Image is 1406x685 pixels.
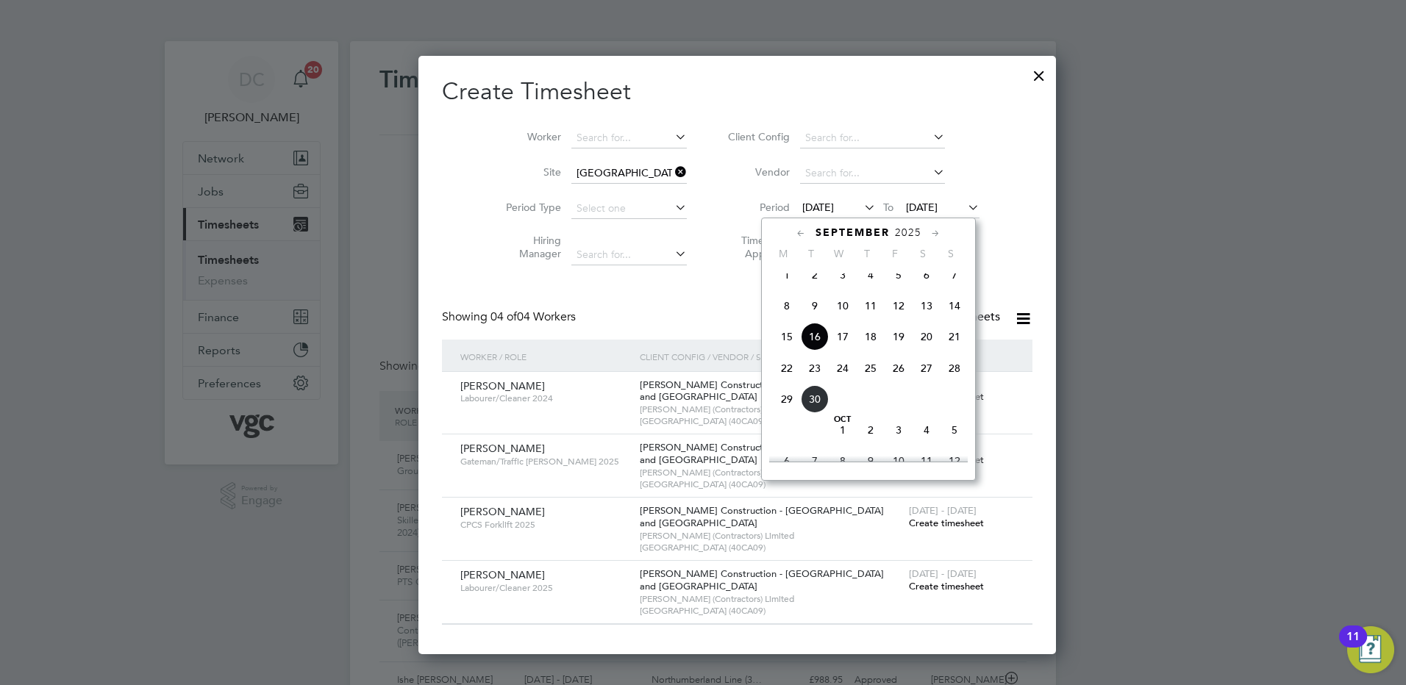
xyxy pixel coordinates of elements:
span: 30 [801,385,829,413]
span: 25 [857,354,885,382]
input: Search for... [571,245,687,265]
label: Site [495,165,561,179]
label: Vendor [724,165,790,179]
span: 8 [829,447,857,475]
span: 19 [885,323,913,351]
span: M [769,247,797,260]
span: 29 [773,385,801,413]
span: [PERSON_NAME] (Contractors) Limited [640,404,902,415]
span: S [909,247,937,260]
span: Labourer/Cleaner 2024 [460,392,629,404]
span: CPCS Forklift 2025 [460,519,629,531]
span: 13 [913,292,941,320]
div: Showing [442,309,579,325]
span: [PERSON_NAME] Construction - [GEOGRAPHIC_DATA] and [GEOGRAPHIC_DATA] [640,567,884,592]
span: 2 [801,261,829,289]
span: [DATE] [802,201,834,214]
span: 5 [885,261,913,289]
span: 11 [857,292,885,320]
span: T [853,247,881,260]
span: 16 [801,323,829,351]
span: 4 [857,261,885,289]
span: 11 [913,447,941,475]
span: 14 [941,292,968,320]
span: 3 [829,261,857,289]
span: [GEOGRAPHIC_DATA] (40CA09) [640,542,902,553]
span: 26 [885,354,913,382]
span: Labourer/Cleaner 2025 [460,582,629,594]
span: 2 [857,416,885,444]
span: 21 [941,323,968,351]
div: Worker / Role [457,340,636,373]
span: 5 [941,416,968,444]
span: [DATE] - [DATE] [909,567,977,580]
span: [PERSON_NAME] [460,568,545,581]
span: 28 [941,354,968,382]
input: Search for... [800,163,945,184]
span: 8 [773,292,801,320]
span: 6 [913,261,941,289]
span: [PERSON_NAME] Construction - [GEOGRAPHIC_DATA] and [GEOGRAPHIC_DATA] [640,504,884,529]
span: 4 [913,416,941,444]
span: 1 [829,416,857,444]
span: [PERSON_NAME] Construction - [GEOGRAPHIC_DATA] and [GEOGRAPHIC_DATA] [640,441,884,466]
span: [GEOGRAPHIC_DATA] (40CA09) [640,478,902,490]
span: S [937,247,965,260]
span: 3 [885,416,913,444]
span: 20 [913,323,941,351]
input: Search for... [571,128,687,148]
span: Gateman/Traffic [PERSON_NAME] 2025 [460,456,629,467]
input: Search for... [800,128,945,148]
span: [PERSON_NAME] (Contractors) Limited [640,467,902,478]
label: Period Type [495,201,561,214]
div: Client Config / Vendor / Site [636,340,905,373]
span: 9 [857,447,885,475]
span: [GEOGRAPHIC_DATA] (40CA09) [640,605,902,617]
label: Timesheet Approver [724,234,790,260]
h2: Create Timesheet [442,76,1032,107]
span: [PERSON_NAME] Construction - [GEOGRAPHIC_DATA] and [GEOGRAPHIC_DATA] [640,379,884,404]
span: [PERSON_NAME] (Contractors) Limited [640,530,902,542]
span: 10 [829,292,857,320]
span: Create timesheet [909,580,984,592]
span: 12 [941,447,968,475]
span: Create timesheet [909,517,984,529]
span: 22 [773,354,801,382]
input: Search for... [571,163,687,184]
span: [PERSON_NAME] [460,505,545,518]
span: 23 [801,354,829,382]
label: Hiring Manager [495,234,561,260]
label: Client Config [724,130,790,143]
button: Open Resource Center, 11 new notifications [1347,626,1394,673]
span: 04 of [490,309,517,324]
span: 15 [773,323,801,351]
input: Select one [571,198,687,219]
span: [DATE] - [DATE] [909,504,977,517]
span: 7 [801,447,829,475]
span: To [879,198,898,217]
label: Period [724,201,790,214]
span: 04 Workers [490,309,576,324]
span: [PERSON_NAME] [460,442,545,455]
span: 27 [913,354,941,382]
span: 9 [801,292,829,320]
span: [PERSON_NAME] [460,379,545,392]
span: [DATE] [906,201,938,214]
span: T [797,247,825,260]
span: 10 [885,447,913,475]
span: 1 [773,261,801,289]
span: 6 [773,447,801,475]
span: 7 [941,261,968,289]
span: [GEOGRAPHIC_DATA] (40CA09) [640,415,902,427]
span: Oct [829,416,857,423]
span: [PERSON_NAME] (Contractors) Limited [640,593,902,605]
span: September [816,226,890,239]
span: 2025 [895,226,921,239]
span: 12 [885,292,913,320]
span: F [881,247,909,260]
span: W [825,247,853,260]
label: Worker [495,130,561,143]
div: 11 [1346,636,1360,656]
span: 17 [829,323,857,351]
span: 24 [829,354,857,382]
